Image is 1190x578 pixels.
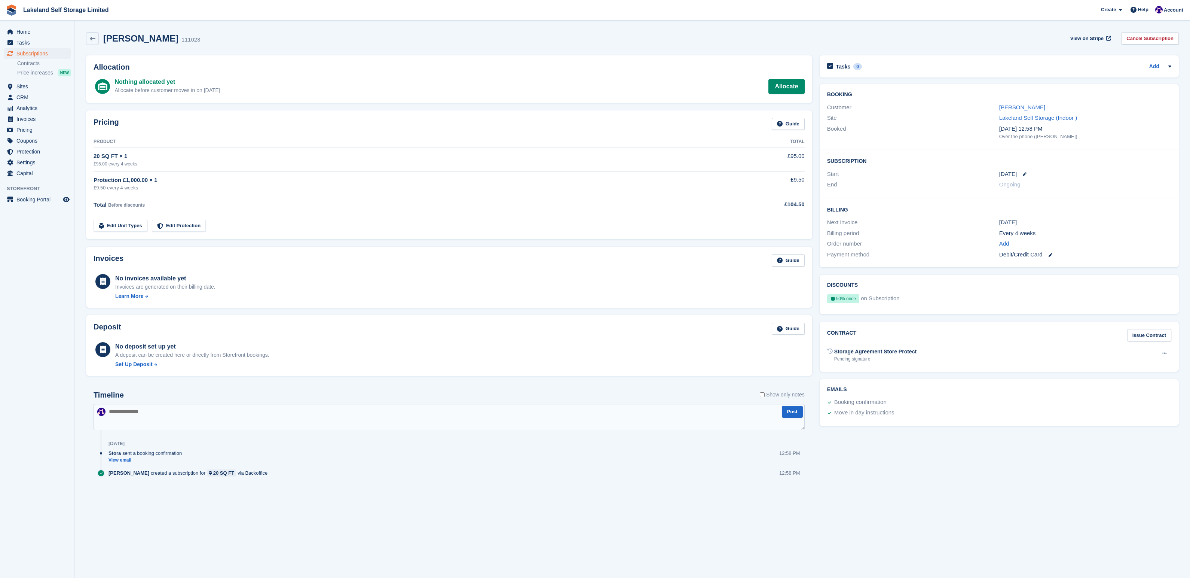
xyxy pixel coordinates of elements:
span: Coupons [16,136,61,146]
th: Total [696,136,805,148]
div: Order number [827,240,999,248]
label: Show only notes [760,391,805,399]
div: Billing period [827,229,999,238]
div: [DATE] 12:58 PM [999,125,1171,133]
a: Price increases NEW [17,69,71,77]
a: menu [4,194,71,205]
span: Help [1138,6,1148,13]
span: Subscriptions [16,48,61,59]
a: Allocate [768,79,804,94]
span: Price increases [17,69,53,76]
span: CRM [16,92,61,103]
h2: Timeline [94,391,124,399]
h2: Discounts [827,282,1171,288]
span: Booking Portal [16,194,61,205]
span: Total [94,201,107,208]
a: menu [4,136,71,146]
span: Create [1101,6,1116,13]
span: Pricing [16,125,61,135]
h2: [PERSON_NAME] [103,33,178,43]
a: menu [4,103,71,113]
div: Booking confirmation [834,398,887,407]
h2: Tasks [836,63,851,70]
img: Nick Aynsley [97,408,105,416]
div: End [827,180,999,189]
h2: Billing [827,206,1171,213]
a: [PERSON_NAME] [999,104,1045,110]
span: Storefront [7,185,74,192]
span: Before discounts [108,203,145,208]
div: Pending signature [834,356,917,362]
div: £95.00 every 4 weeks [94,161,696,167]
a: menu [4,114,71,124]
input: Show only notes [760,391,765,399]
div: Next invoice [827,218,999,227]
span: Capital [16,168,61,179]
span: Sites [16,81,61,92]
td: £95.00 [696,148,805,171]
div: [DATE] [999,218,1171,227]
a: Add [999,240,1009,248]
div: Site [827,114,999,122]
a: Contracts [17,60,71,67]
span: Stora [108,450,121,457]
h2: Pricing [94,118,119,130]
td: £9.50 [696,171,805,196]
div: Nothing allocated yet [115,77,220,86]
a: Guide [772,118,805,130]
div: Customer [827,103,999,112]
div: sent a booking confirmation [108,450,186,457]
div: Storage Agreement Store Protect [834,348,917,356]
div: Every 4 weeks [999,229,1171,238]
a: Edit Unit Types [94,220,147,232]
a: menu [4,125,71,135]
a: Set Up Deposit [115,361,269,368]
a: menu [4,48,71,59]
div: NEW [58,69,71,76]
span: Home [16,27,61,37]
a: Issue Contract [1127,329,1171,341]
div: 12:58 PM [779,469,800,477]
a: View email [108,457,186,463]
h2: Deposit [94,323,121,335]
h2: Contract [827,329,857,341]
span: Account [1164,6,1183,14]
div: Over the phone ([PERSON_NAME]) [999,133,1171,140]
a: Learn More [115,292,215,300]
p: A deposit can be created here or directly from Storefront bookings. [115,351,269,359]
div: 20 SQ FT [213,469,234,477]
a: Lakeland Self Storage (Indoor ) [999,115,1077,121]
div: Booked [827,125,999,140]
div: Allocate before customer moves in on [DATE] [115,86,220,94]
div: No invoices available yet [115,274,215,283]
div: No deposit set up yet [115,342,269,351]
span: Protection [16,146,61,157]
a: menu [4,81,71,92]
span: [PERSON_NAME] [108,469,149,477]
a: menu [4,168,71,179]
span: on Subscription [861,294,899,306]
div: £104.50 [696,200,805,209]
a: menu [4,37,71,48]
img: stora-icon-8386f47178a22dfd0bd8f6a31ec36ba5ce8667c1dd55bd0f319d3a0aa187defe.svg [6,4,17,16]
img: Nick Aynsley [1155,6,1163,13]
h2: Invoices [94,254,123,267]
h2: Allocation [94,63,805,72]
a: menu [4,27,71,37]
div: created a subscription for via Backoffice [108,469,271,477]
a: menu [4,92,71,103]
span: View on Stripe [1070,35,1104,42]
a: Edit Protection [152,220,206,232]
button: Post [782,406,803,418]
div: 111023 [181,36,200,44]
a: Guide [772,323,805,335]
a: 20 SQ FT [207,469,236,477]
a: Cancel Subscription [1121,32,1179,45]
span: Invoices [16,114,61,124]
div: Protection £1,000.00 × 1 [94,176,696,185]
span: Settings [16,157,61,168]
h2: Emails [827,387,1171,393]
span: Ongoing [999,181,1021,188]
div: Payment method [827,250,999,259]
a: menu [4,157,71,168]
